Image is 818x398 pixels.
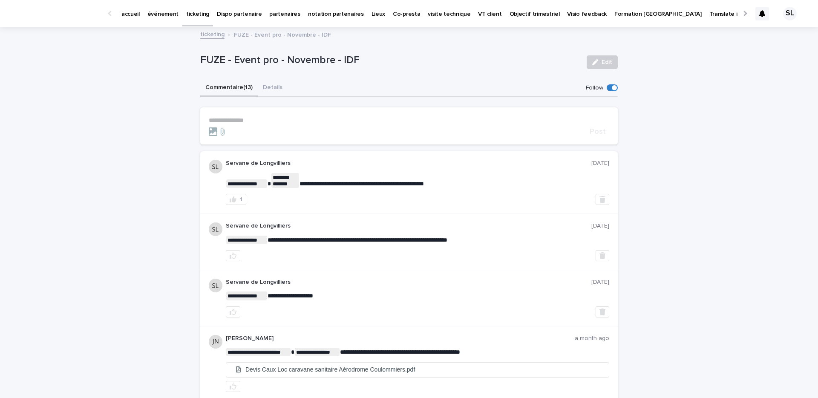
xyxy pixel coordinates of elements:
p: [DATE] [591,160,609,167]
div: 1 [240,196,242,202]
p: [DATE] [591,222,609,230]
a: ticketing [200,29,225,39]
button: Commentaire (13) [200,79,258,97]
div: SL [783,7,797,20]
button: Post [586,128,609,136]
button: 1 [226,194,246,205]
img: Ls34BcGeRexTGTNfXpUC [17,5,100,22]
button: like this post [226,306,240,317]
span: Post [590,128,606,136]
button: like this post [226,250,240,261]
p: Servane de Longvilliers [226,160,591,167]
button: Delete post [596,250,609,261]
button: Details [258,79,288,97]
a: Devis Caux Loc caravane sanitaire Aérodrome Coulommiers.pdf [226,363,609,377]
button: like this post [226,381,240,392]
p: a month ago [575,335,609,342]
p: [PERSON_NAME] [226,335,575,342]
p: [DATE] [591,279,609,286]
button: Delete post [596,194,609,205]
p: FUZE - Event pro - Novembre - IDF [234,29,331,39]
p: Servane de Longvilliers [226,279,591,286]
button: Delete post [596,306,609,317]
p: Follow [586,84,603,92]
button: Edit [587,55,618,69]
p: Servane de Longvilliers [226,222,591,230]
p: FUZE - Event pro - Novembre - IDF [200,54,580,66]
span: Edit [602,59,612,65]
